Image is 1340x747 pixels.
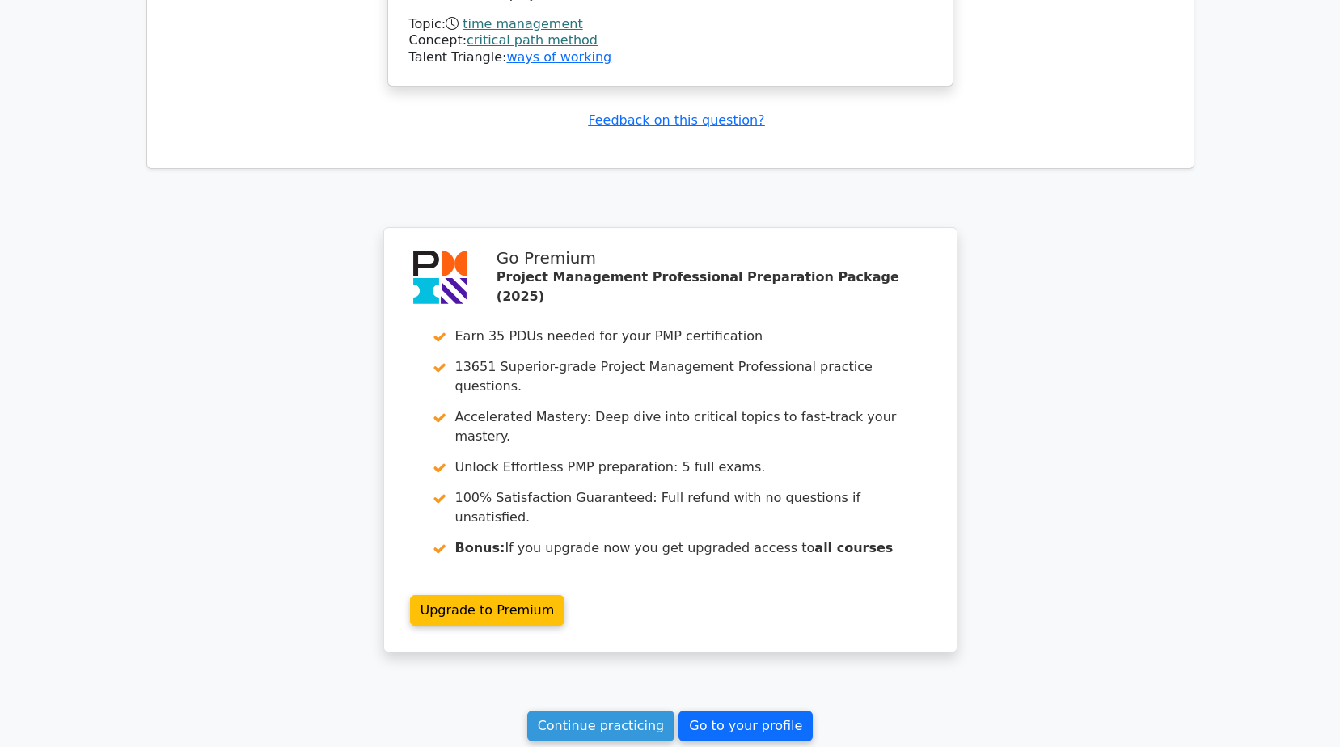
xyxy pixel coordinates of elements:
a: Feedback on this question? [588,112,764,128]
div: Topic: [409,16,932,33]
a: Upgrade to Premium [410,595,565,626]
div: Concept: [409,32,932,49]
a: time management [463,16,582,32]
a: critical path method [467,32,598,48]
a: Continue practicing [527,711,675,741]
a: ways of working [506,49,611,65]
a: Go to your profile [678,711,813,741]
div: Talent Triangle: [409,16,932,66]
